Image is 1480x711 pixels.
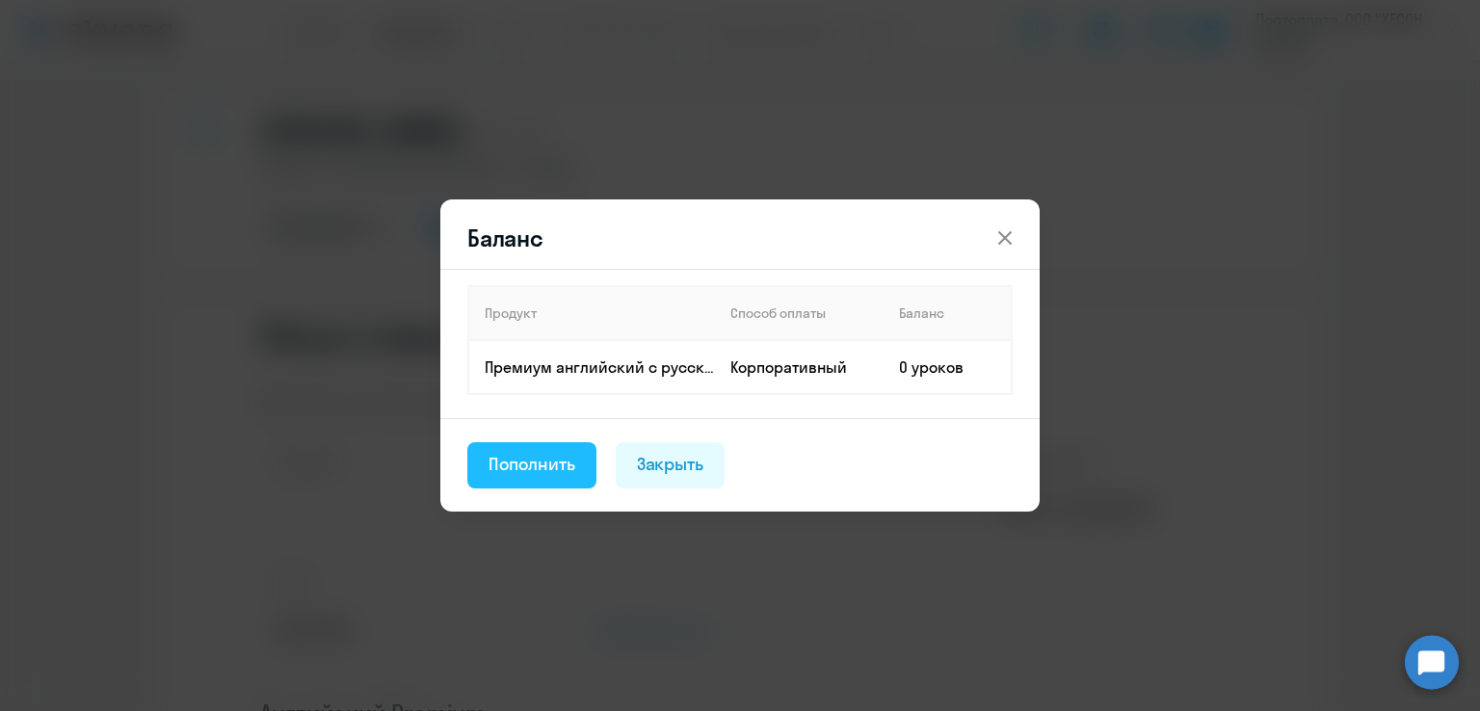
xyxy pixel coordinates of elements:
[468,286,715,340] th: Продукт
[884,340,1012,394] td: 0 уроков
[715,340,884,394] td: Корпоративный
[440,223,1040,253] header: Баланс
[616,442,726,488] button: Закрыть
[485,356,714,378] p: Премиум английский с русскоговорящим преподавателем
[715,286,884,340] th: Способ оплаты
[884,286,1012,340] th: Баланс
[489,452,575,477] div: Пополнить
[637,452,704,477] div: Закрыть
[467,442,596,488] button: Пополнить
